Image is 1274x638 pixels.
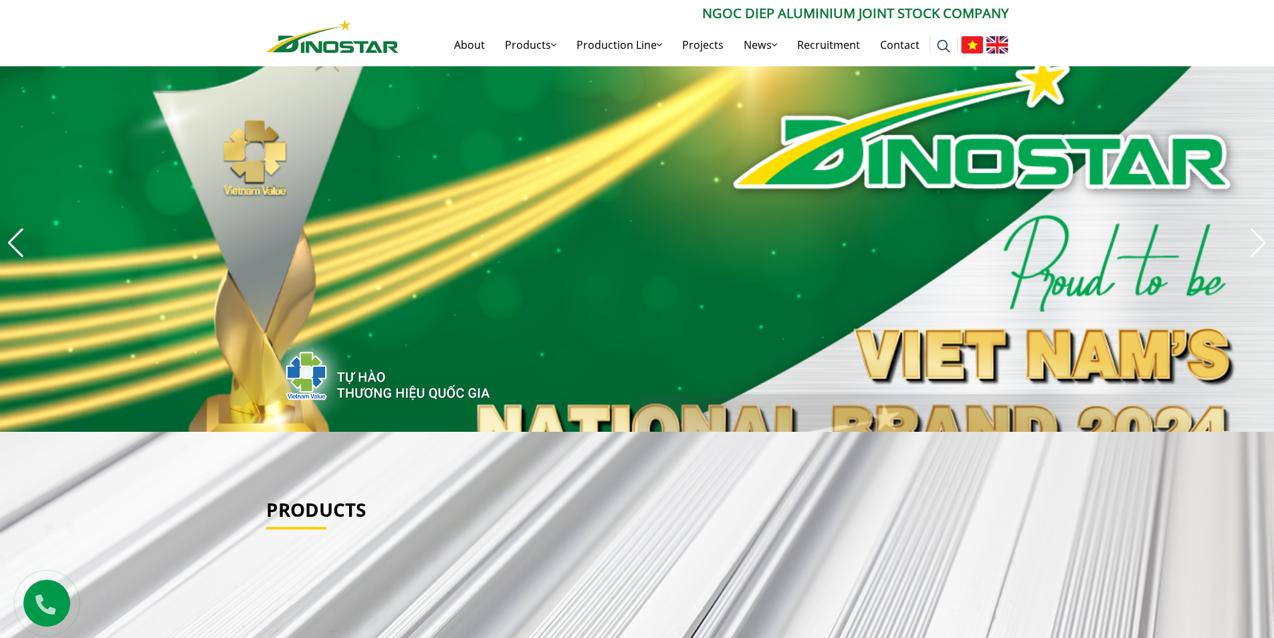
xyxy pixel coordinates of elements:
p: Ngoc Diep Aluminium Joint Stock Company [399,3,1008,23]
a: News [734,23,787,66]
a: Nhôm Dinostar [266,17,399,52]
a: About [444,23,495,66]
img: English [986,36,1008,54]
a: Products [266,497,366,522]
a: Recruitment [787,23,870,66]
img: thqg [246,327,492,418]
img: Tiếng Việt [961,36,983,54]
a: Products [495,23,566,66]
img: search [937,39,950,53]
a: Projects [672,23,734,66]
a: Production Line [566,23,672,66]
a: Contact [870,23,930,66]
img: Nhôm Dinostar [266,19,399,53]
